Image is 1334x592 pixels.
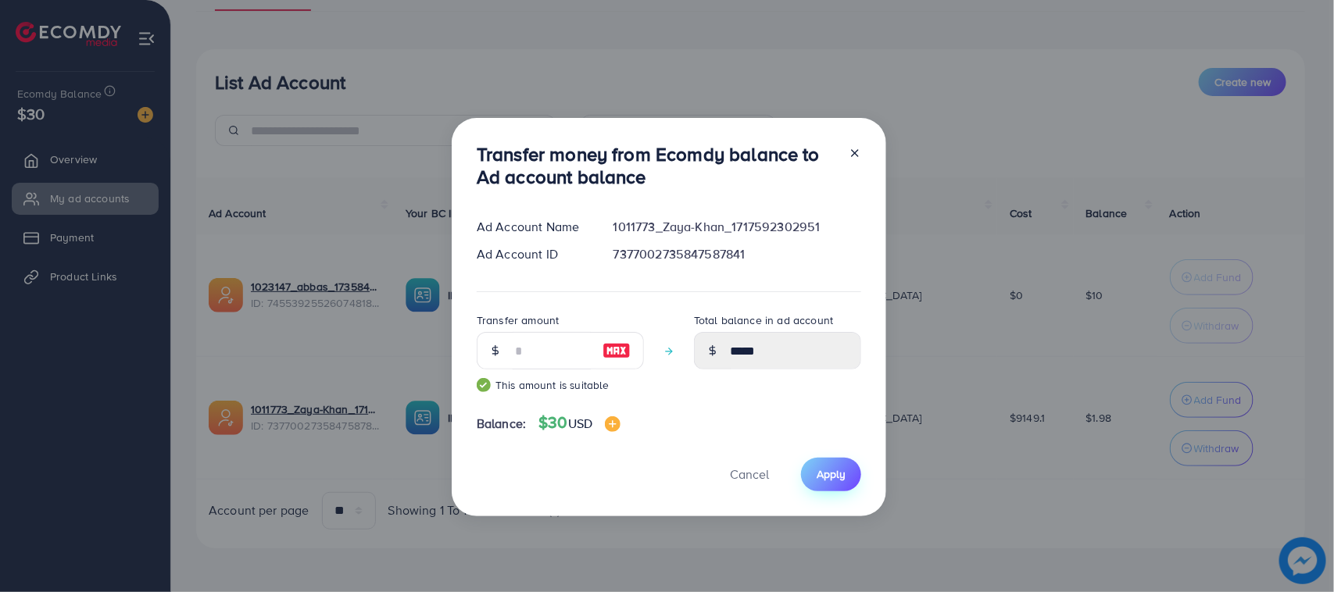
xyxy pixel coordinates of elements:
div: 7377002735847587841 [601,245,874,263]
h4: $30 [538,413,621,433]
div: Ad Account ID [464,245,601,263]
span: Apply [817,466,846,482]
span: Cancel [730,465,769,483]
div: 1011773_Zaya-Khan_1717592302951 [601,218,874,236]
img: guide [477,378,491,392]
label: Transfer amount [477,312,559,328]
h3: Transfer money from Ecomdy balance to Ad account balance [477,143,836,188]
span: USD [568,415,592,432]
button: Apply [801,458,861,491]
label: Total balance in ad account [694,312,833,328]
button: Cancel [710,458,789,491]
img: image [603,341,631,360]
span: Balance: [477,415,526,433]
small: This amount is suitable [477,377,644,393]
div: Ad Account Name [464,218,601,236]
img: image [605,416,621,432]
